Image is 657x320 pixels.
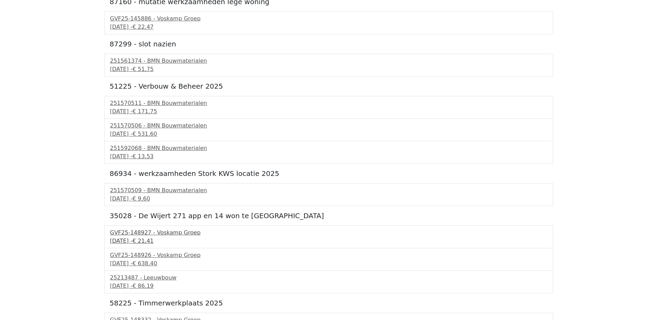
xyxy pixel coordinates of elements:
[110,99,547,107] div: 251570511 - BMN Bouwmaterialen
[110,99,547,116] a: 251570511 - BMN Bouwmaterialen[DATE] -€ 171,75
[110,229,547,245] a: GVF25-148927 - Voskamp Groep[DATE] -€ 21,41
[110,144,547,152] div: 251592068 - BMN Bouwmaterialen
[132,153,153,160] span: € 13,53
[132,66,153,72] span: € 51,75
[132,108,157,115] span: € 171,75
[110,57,547,65] div: 251561374 - BMN Bouwmaterialen
[110,274,547,290] a: 25213487 - Leeuwbouw[DATE] -€ 86,19
[110,82,548,90] h5: 51225 - Verbouw & Beheer 2025
[132,238,153,244] span: € 21,41
[110,65,547,73] div: [DATE] -
[110,212,548,220] h5: 35028 - De Wijert 271 app en 14 won te [GEOGRAPHIC_DATA]
[110,107,547,116] div: [DATE] -
[110,122,547,138] a: 251570506 - BMN Bouwmaterialen[DATE] -€ 531,60
[110,23,547,31] div: [DATE] -
[132,24,153,30] span: € 22,47
[110,299,548,307] h5: 58225 - Timmerwerkplaats 2025
[132,195,150,202] span: € 9,60
[110,169,548,178] h5: 86934 - werkzaamheden Stork KWS locatie 2025
[110,259,547,268] div: [DATE] -
[110,15,547,31] a: GVF25-145886 - Voskamp Groep[DATE] -€ 22,47
[110,15,547,23] div: GVF25-145886 - Voskamp Groep
[110,229,547,237] div: GVF25-148927 - Voskamp Groep
[110,57,547,73] a: 251561374 - BMN Bouwmaterialen[DATE] -€ 51,75
[110,251,547,259] div: GVF25-148926 - Voskamp Groep
[110,152,547,161] div: [DATE] -
[110,144,547,161] a: 251592068 - BMN Bouwmaterialen[DATE] -€ 13,53
[132,260,157,267] span: € 638,40
[110,195,547,203] div: [DATE] -
[132,283,153,289] span: € 86,19
[110,237,547,245] div: [DATE] -
[110,186,547,203] a: 251570509 - BMN Bouwmaterialen[DATE] -€ 9,60
[110,122,547,130] div: 251570506 - BMN Bouwmaterialen
[110,40,548,48] h5: 87299 - slot nazien
[132,131,157,137] span: € 531,60
[110,130,547,138] div: [DATE] -
[110,282,547,290] div: [DATE] -
[110,274,547,282] div: 25213487 - Leeuwbouw
[110,251,547,268] a: GVF25-148926 - Voskamp Groep[DATE] -€ 638,40
[110,186,547,195] div: 251570509 - BMN Bouwmaterialen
